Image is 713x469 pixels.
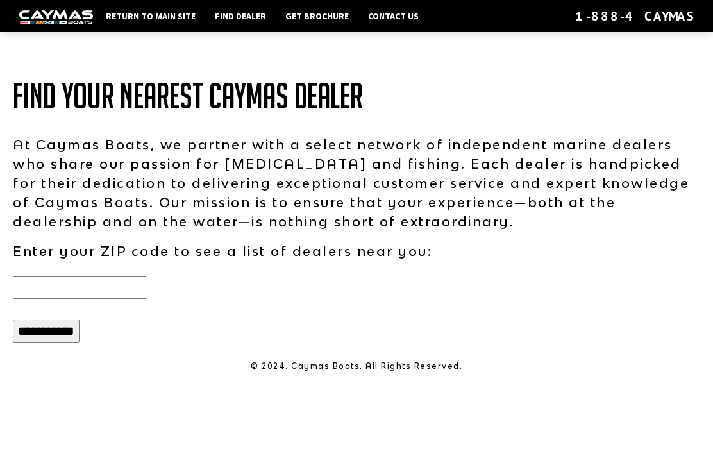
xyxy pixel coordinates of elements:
[13,135,700,231] p: At Caymas Boats, we partner with a select network of independent marine dealers who share our pas...
[13,361,700,372] p: © 2024. Caymas Boats. All Rights Reserved.
[99,8,202,24] a: Return to main site
[13,241,700,260] p: Enter your ZIP code to see a list of dealers near you:
[13,77,700,115] h1: Find Your Nearest Caymas Dealer
[575,8,694,24] div: 1-888-4CAYMAS
[208,8,273,24] a: Find Dealer
[19,10,93,24] img: white-logo-c9c8dbefe5ff5ceceb0f0178aa75bf4bb51f6bca0971e226c86eb53dfe498488.png
[279,8,355,24] a: Get Brochure
[362,8,425,24] a: Contact Us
